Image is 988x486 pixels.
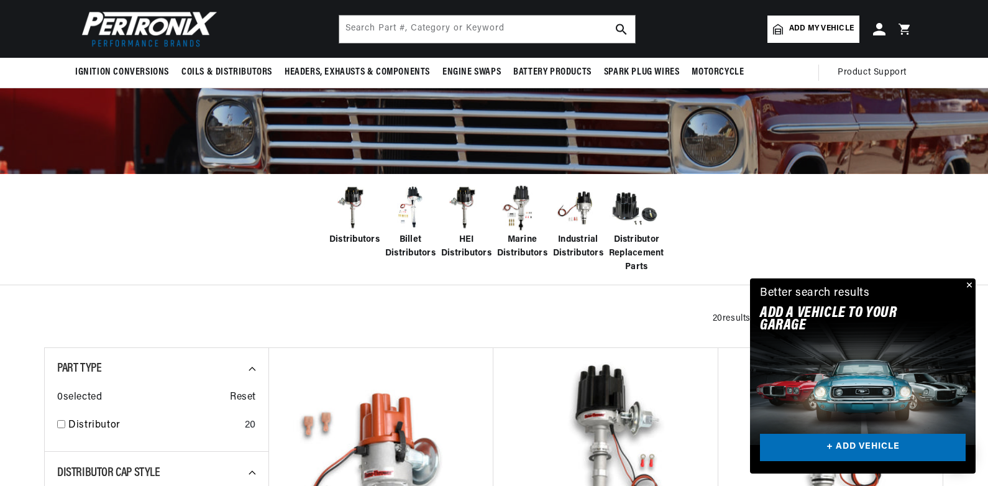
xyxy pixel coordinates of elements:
[713,314,751,323] span: 20 results
[329,183,379,247] a: Distributors Distributors
[329,233,380,247] span: Distributors
[385,183,435,233] img: Billet Distributors
[760,307,935,332] h2: Add A VEHICLE to your garage
[75,66,169,79] span: Ignition Conversions
[385,233,436,261] span: Billet Distributors
[75,7,218,50] img: Pertronix
[385,183,435,261] a: Billet Distributors Billet Distributors
[497,183,547,233] img: Marine Distributors
[339,16,635,43] input: Search Part #, Category or Keyword
[57,467,160,479] span: Distributor Cap Style
[685,58,750,87] summary: Motorcycle
[441,183,491,233] img: HEI Distributors
[553,233,603,261] span: Industrial Distributors
[838,66,907,80] span: Product Support
[329,183,379,233] img: Distributors
[838,58,913,88] summary: Product Support
[278,58,436,87] summary: Headers, Exhausts & Components
[175,58,278,87] summary: Coils & Distributors
[507,58,598,87] summary: Battery Products
[604,66,680,79] span: Spark Plug Wires
[598,58,686,87] summary: Spark Plug Wires
[245,418,256,434] div: 20
[441,233,492,261] span: HEI Distributors
[789,23,854,35] span: Add my vehicle
[553,183,603,233] img: Industrial Distributors
[497,183,547,261] a: Marine Distributors Marine Distributors
[230,390,256,406] span: Reset
[760,285,870,303] div: Better search results
[436,58,507,87] summary: Engine Swaps
[609,183,659,233] img: Distributor Replacement Parts
[760,434,966,462] a: + ADD VEHICLE
[442,66,501,79] span: Engine Swaps
[497,233,547,261] span: Marine Distributors
[57,390,102,406] span: 0 selected
[75,58,175,87] summary: Ignition Conversions
[609,233,664,275] span: Distributor Replacement Parts
[553,183,603,261] a: Industrial Distributors Industrial Distributors
[609,183,659,275] a: Distributor Replacement Parts Distributor Replacement Parts
[57,362,101,375] span: Part Type
[767,16,859,43] a: Add my vehicle
[285,66,430,79] span: Headers, Exhausts & Components
[513,66,592,79] span: Battery Products
[68,418,240,434] a: Distributor
[441,183,491,261] a: HEI Distributors HEI Distributors
[692,66,744,79] span: Motorcycle
[608,16,635,43] button: search button
[961,278,976,293] button: Close
[181,66,272,79] span: Coils & Distributors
